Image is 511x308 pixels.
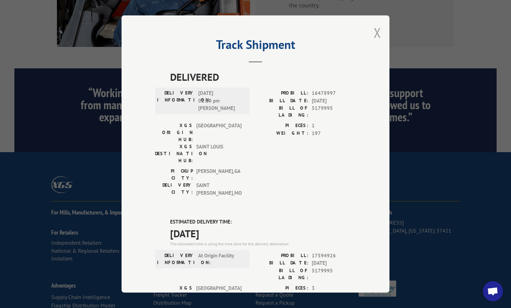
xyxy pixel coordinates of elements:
[312,105,356,119] span: 5179995
[155,40,356,53] h2: Track Shipment
[170,226,356,241] span: [DATE]
[312,130,356,137] span: 197
[255,97,308,105] label: BILL DATE:
[312,285,356,292] span: 3
[198,89,243,112] span: [DATE] 01:10 pm [PERSON_NAME]
[374,24,381,42] button: Close modal
[312,89,356,97] span: 16478997
[155,122,193,143] label: XGS ORIGIN HUB:
[255,122,308,130] label: PIECES:
[483,281,503,301] a: Open chat
[312,122,356,130] span: 1
[255,130,308,137] label: WEIGHT:
[312,292,356,300] span: 544
[312,259,356,267] span: [DATE]
[255,267,308,281] label: BILL OF LADING:
[312,252,356,260] span: 17594926
[170,241,356,247] div: The estimated time is using the time zone for the delivery destination.
[312,97,356,105] span: [DATE]
[255,292,308,300] label: WEIGHT:
[255,105,308,119] label: BILL OF LADING:
[255,285,308,292] label: PIECES:
[255,89,308,97] label: PROBILL:
[196,285,241,306] span: [GEOGRAPHIC_DATA]
[198,252,243,266] span: At Origin Facility
[196,168,241,182] span: [PERSON_NAME] , GA
[155,168,193,182] label: PICKUP CITY:
[155,285,193,306] label: XGS ORIGIN HUB:
[155,182,193,197] label: DELIVERY CITY:
[196,143,241,164] span: SAINT LOUIS
[255,252,308,260] label: PROBILL:
[170,69,356,84] span: DELIVERED
[312,267,356,281] span: 5179995
[157,89,195,112] label: DELIVERY INFORMATION:
[196,182,241,197] span: SAINT [PERSON_NAME] , MO
[170,218,356,226] label: ESTIMATED DELIVERY TIME:
[157,252,195,266] label: DELIVERY INFORMATION:
[255,259,308,267] label: BILL DATE:
[155,143,193,164] label: XGS DESTINATION HUB:
[196,122,241,143] span: [GEOGRAPHIC_DATA]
